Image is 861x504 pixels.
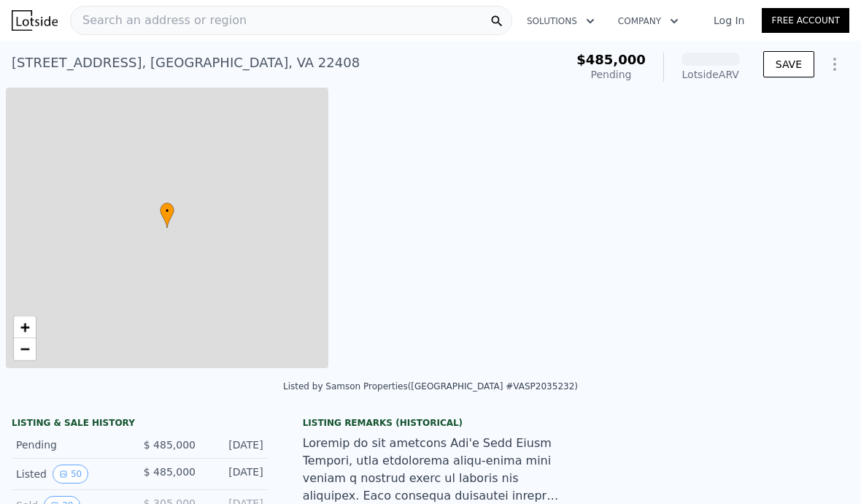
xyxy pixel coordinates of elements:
div: Pending [16,438,128,452]
div: [STREET_ADDRESS] , [GEOGRAPHIC_DATA] , VA 22408 [12,53,360,73]
div: Listing Remarks (Historical) [303,417,559,429]
div: • [160,202,174,228]
span: + [20,318,30,336]
button: Solutions [515,8,606,34]
a: Free Account [762,8,849,33]
button: Company [606,8,690,34]
div: LISTING & SALE HISTORY [12,417,268,432]
div: [DATE] [207,438,263,452]
button: Show Options [820,50,849,79]
div: Pending [576,67,646,82]
span: $ 485,000 [144,466,196,478]
span: Search an address or region [71,12,247,29]
div: Lotside ARV [682,67,740,82]
a: Zoom in [14,316,36,338]
button: SAVE [763,51,814,77]
div: [DATE] [207,465,263,484]
span: − [20,340,30,358]
a: Log In [696,13,762,28]
div: Listed [16,465,128,484]
a: Zoom out [14,338,36,360]
span: $ 485,000 [144,439,196,451]
img: Lotside [12,10,58,31]
span: • [160,205,174,218]
span: $485,000 [576,52,646,67]
button: View historical data [53,465,88,484]
div: Listed by Samson Properties ([GEOGRAPHIC_DATA] #VASP2035232) [283,381,578,392]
